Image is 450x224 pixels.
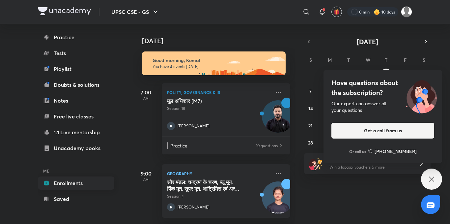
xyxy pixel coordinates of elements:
a: [PHONE_NUMBER] [368,148,417,155]
h6: [PHONE_NUMBER] [375,148,417,155]
button: September 28, 2025 [305,137,316,148]
button: September 6, 2025 [419,69,429,79]
a: Notes [38,94,114,107]
p: Session 18 [167,106,270,112]
p: Polity, Governance & IR [167,88,270,96]
p: Practice [170,142,255,149]
abbr: September 21, 2025 [308,122,313,129]
a: Playlist [38,62,114,76]
p: Geography [167,170,270,177]
abbr: Friday [404,57,407,63]
a: Unacademy books [38,142,114,155]
button: avatar [331,7,342,17]
abbr: September 7, 2025 [309,88,312,94]
a: Enrollments [38,176,114,190]
a: Practice [38,31,114,44]
abbr: Monday [328,57,332,63]
abbr: September 14, 2025 [308,105,313,112]
p: [PERSON_NAME] [178,123,210,129]
a: 1:1 Live mentorship [38,126,114,139]
p: Win a laptop, vouchers & more [329,164,410,170]
h5: 7:00 [133,88,159,96]
abbr: Saturday [423,57,425,63]
h5: 9:00 [133,170,159,177]
img: ttu_illustration_new.svg [401,78,442,113]
p: Or call us [349,148,366,154]
a: Tests [38,47,114,60]
h5: सौर मंडल: चन्‍द्रमा के चरण, ब्‍लू मून, पिंक मून, सुपर मून, आट्रिमिस एवं अन्‍य चन्‍द्र मिश्‍न [167,179,249,192]
h6: ME [38,165,114,176]
a: Company Logo [38,7,91,17]
img: avatar [334,9,340,15]
img: Company Logo [38,7,91,15]
img: Komal [401,6,412,17]
h6: Good morning, Komal [153,57,280,63]
a: Free live classes [38,110,114,123]
img: morning [142,51,286,75]
h5: मूल अधिकार (M7) [167,98,249,104]
a: Saved [38,192,114,206]
abbr: Wednesday [366,57,370,63]
img: Practice available [278,142,284,149]
button: UPSC CSE - GS [107,5,163,18]
div: Our expert can answer all your questions [331,100,434,113]
button: Get a call from us [331,123,434,139]
p: [PERSON_NAME] [178,204,210,210]
h4: [DATE] [142,37,297,45]
button: September 4, 2025 [381,69,391,79]
p: You have 4 events [DATE] [153,64,280,69]
button: September 2, 2025 [343,69,354,79]
abbr: Thursday [385,57,387,63]
button: September 14, 2025 [305,103,316,113]
p: 10 questions [256,142,278,149]
abbr: Sunday [309,57,312,63]
button: September 3, 2025 [362,69,373,79]
button: September 7, 2025 [305,86,316,96]
span: [DATE] [357,37,378,46]
img: Avatar [262,104,294,136]
button: September 5, 2025 [400,69,410,79]
a: Doubts & solutions [38,78,114,91]
button: September 1, 2025 [324,69,335,79]
img: referral [309,157,323,170]
img: Avatar [262,185,294,217]
button: September 21, 2025 [305,120,316,131]
abbr: September 28, 2025 [308,140,313,146]
p: AM [133,96,159,100]
img: streak [374,9,380,15]
p: Session 4 [167,193,270,199]
h4: Have questions about the subscription? [331,78,434,98]
button: [DATE] [313,37,421,46]
p: AM [133,177,159,181]
abbr: Tuesday [347,57,350,63]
